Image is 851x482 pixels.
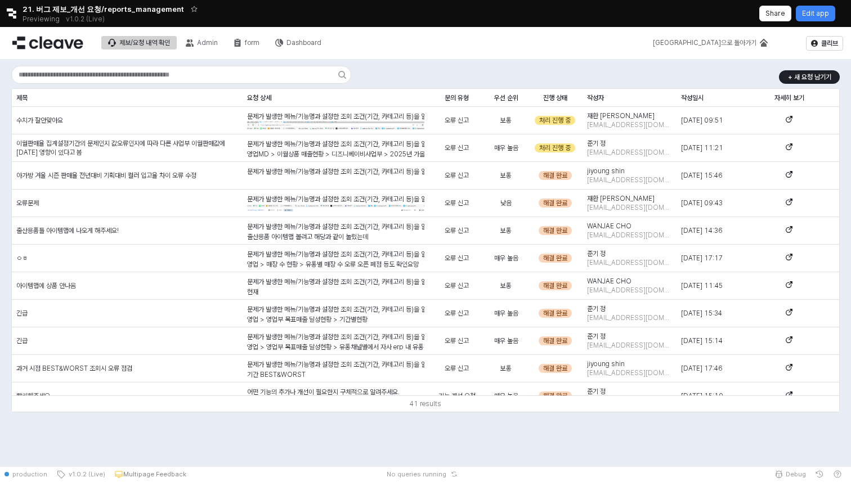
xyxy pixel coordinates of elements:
[587,277,631,286] span: WANJAE CHO
[786,470,806,479] span: Debug
[247,370,424,380] p: 기간 BEST&WORST
[494,254,518,263] span: 매우 높음
[179,36,225,49] button: Admin
[16,281,76,290] span: 아이템맵에 상품 안나옴
[681,116,723,125] span: [DATE] 09:51
[587,332,606,341] span: 준기 정
[500,364,512,373] span: 보통
[16,309,28,318] span: 긴급
[587,286,672,295] span: [EMAIL_ADDRESS][DOMAIN_NAME]
[60,11,111,27] button: Releases and History
[774,93,804,102] span: 자세히 보기
[788,73,831,82] p: + 새 요청 남기기
[268,36,328,49] div: Dashboard
[500,171,512,180] span: 보통
[247,204,424,275] img: Y1YCfAzxBQCUBKpX+P2TBjX4dUOElAAAAAElFTkSuQmCC
[587,304,606,313] span: 준기 정
[52,466,110,482] button: v1.0.2 (Live)
[227,36,266,49] button: form
[779,70,840,84] button: + 새 요청 남기기
[494,143,518,152] span: 매우 높음
[16,171,196,180] span: 아가방 겨울 시즌 판매율 전년대비 기획대비 컬러 입고율 차이 오류 수정
[646,36,774,49] div: 메인으로 돌아가기
[445,364,469,373] span: 오류 신고
[543,199,567,208] span: 해결 완료
[681,93,704,102] span: 작성일시
[245,39,259,47] div: form
[681,171,723,180] span: [DATE] 15:46
[587,120,672,129] span: [EMAIL_ADDRESS][DOMAIN_NAME]
[494,93,518,102] span: 우선 순위
[765,9,785,18] p: Share
[543,226,567,235] span: 해결 완료
[681,281,723,290] span: [DATE] 11:45
[12,395,839,412] div: Table toolbar
[445,171,469,180] span: 오류 신고
[247,166,424,454] div: 문제가 발생한 메뉴/기능명과 설정한 조회 조건(기간, 카테고리 등)을 알려주세요. 구체적으로 어떤 수치나 현상이 잘못되었고, 왜 오류라고 생각하시는지 설명해주세요. 올바른 결...
[445,336,469,345] span: 오류 신고
[247,139,424,449] div: 문제가 발생한 메뉴/기능명과 설정한 조회 조건(기간, 카테고리 등)을 알려주세요. 구체적으로 어떤 수치나 현상이 잘못되었고, 왜 오류라고 생각하시는지 설명해주세요. 올바른 결...
[828,466,846,482] button: Help
[23,3,184,15] span: 21. 버그 제보_개선 요청/reports_management
[681,336,723,345] span: [DATE] 15:14
[543,336,567,345] span: 해결 완료
[587,249,606,258] span: 준기 정
[16,336,28,345] span: 긴급
[438,391,476,400] span: 기능 개선 요청
[189,3,200,15] button: Add app to favorites
[101,36,177,49] button: 제보/요청 내역 확인
[500,116,512,125] span: 보통
[681,226,723,235] span: [DATE] 14:36
[16,226,119,235] span: 출산용품들 아이템맵에 나오게 해주세요!
[247,111,424,307] div: 문제가 발생한 메뉴/기능명과 설정한 조회 조건(기간, 카테고리 등)을 알려주세요. 구체적으로 어떤 수치나 현상이 잘못되었고, 왜 오류라고 생각하시는지 설명해주세요. 올바른 결...
[23,11,111,27] div: Previewing v1.0.2 (Live)
[587,387,606,396] span: 준기 정
[500,281,512,290] span: 보통
[810,466,828,482] button: History
[653,39,756,47] div: [GEOGRAPHIC_DATA]으로 돌아가기
[16,391,50,400] span: 빨리해주세요
[587,111,655,120] span: 재환 [PERSON_NAME]
[539,116,571,125] span: 처리 진행 중
[123,470,186,479] p: Multipage Feedback
[12,470,47,479] span: production
[286,39,321,47] div: Dashboard
[247,194,424,425] div: 문제가 발생한 메뉴/기능명과 설정한 조회 조건(기간, 카테고리 등)을 알려주세요. 구체적으로 어떤 수치나 현상이 잘못되었고, 왜 오류라고 생각하시는지 설명해주세요. 올바른 결...
[500,199,512,208] span: 낮음
[119,39,170,47] div: 제보/요청 내역 확인
[500,226,512,235] span: 보통
[802,9,829,18] p: Edit app
[16,93,28,102] span: 제목
[681,309,722,318] span: [DATE] 15:34
[110,466,191,482] button: Multipage Feedback
[587,341,672,350] span: [EMAIL_ADDRESS][DOMAIN_NAME]
[543,93,567,102] span: 진행 상태
[23,13,60,25] span: Previewing
[445,226,469,235] span: 오류 신고
[445,309,469,318] span: 오류 신고
[587,258,672,267] span: [EMAIL_ADDRESS][DOMAIN_NAME]
[796,6,835,21] button: Edit app
[16,116,63,125] span: 수치가 잘안맞아요
[681,364,723,373] span: [DATE] 17:46
[247,232,424,242] p: 출산용품 아이템맵 볼려고 해당과 같이 눌렀는데
[543,364,567,373] span: 해결 완료
[587,148,672,157] span: [EMAIL_ADDRESS][DOMAIN_NAME]
[16,364,132,373] span: 과거 시점 BEST&WORST 조회시 오류 점검
[543,391,567,400] span: 해결 완료
[646,36,774,49] button: [GEOGRAPHIC_DATA]으로 돌아가기
[247,93,271,102] span: 요청 상세
[445,199,469,208] span: 오류 신고
[821,39,838,48] p: 클리브
[445,93,469,102] span: 문의 유형
[587,368,672,377] span: [EMAIL_ADDRESS][DOMAIN_NAME]
[445,281,469,290] span: 오류 신고
[587,359,625,368] span: jiyoung shin
[759,6,791,21] button: Share app
[247,121,424,201] img: H8Kh4yS4wBatAAAAABJRU5ErkJggg==
[587,222,631,231] span: WANJAE CHO
[543,254,567,263] span: 해결 완료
